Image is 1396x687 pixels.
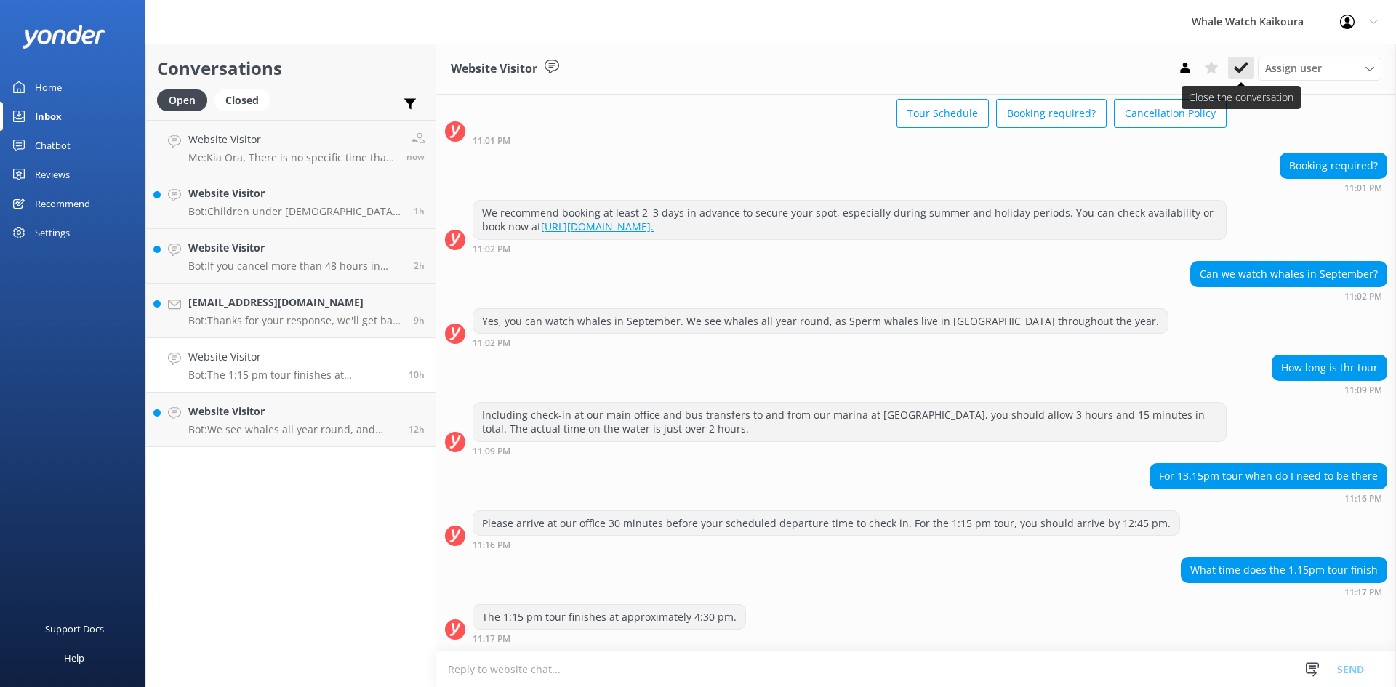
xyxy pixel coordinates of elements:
a: [URL][DOMAIN_NAME]. [541,220,654,233]
h2: Conversations [157,55,425,82]
strong: 11:16 PM [1344,494,1382,503]
strong: 11:02 PM [473,339,510,347]
div: Support Docs [45,614,104,643]
div: Aug 26 2025 11:01pm (UTC +12:00) Pacific/Auckland [1280,182,1387,193]
div: Aug 26 2025 11:09pm (UTC +12:00) Pacific/Auckland [473,446,1227,456]
p: Bot: The 1:15 pm tour finishes at approximately 4:30 pm. [188,369,398,382]
a: Closed [214,92,277,108]
strong: 11:09 PM [473,447,510,456]
h4: Website Visitor [188,185,403,201]
a: Website VisitorBot:We see whales all year round, and there is no better time of the day to see th... [146,393,436,447]
strong: 11:17 PM [473,635,510,643]
span: Aug 27 2025 07:16am (UTC +12:00) Pacific/Auckland [414,260,425,272]
div: Aug 26 2025 11:16pm (UTC +12:00) Pacific/Auckland [473,539,1180,550]
a: Website VisitorBot:The 1:15 pm tour finishes at approximately 4:30 pm.10h [146,338,436,393]
button: Tour Schedule [896,99,989,128]
a: Website VisitorMe:Kia Ora, There is no specific time that is better for sightings. Nga Mihi Nui K... [146,120,436,174]
h4: Website Visitor [188,132,396,148]
div: Yes, you can watch whales in September. We see whales all year round, as Sperm whales live in [GE... [473,309,1168,334]
p: Bot: If you cancel more than 48 hours in advance of your tour departure, you get a 100% refund. T... [188,260,403,273]
a: Website VisitorBot:Children under [DEMOGRAPHIC_DATA] are not permitted on our tours. In some case... [146,174,436,229]
div: What time does the 1.15pm tour finish [1182,558,1387,582]
div: Aug 26 2025 11:02pm (UTC +12:00) Pacific/Auckland [473,244,1227,254]
div: Aug 26 2025 11:17pm (UTC +12:00) Pacific/Auckland [473,633,746,643]
span: Aug 26 2025 11:17pm (UTC +12:00) Pacific/Auckland [409,369,425,381]
div: Booking required? [1280,153,1387,178]
div: Aug 26 2025 11:17pm (UTC +12:00) Pacific/Auckland [1181,587,1387,597]
h4: Website Visitor [188,240,403,256]
h4: [EMAIL_ADDRESS][DOMAIN_NAME] [188,294,403,310]
span: Aug 26 2025 09:18pm (UTC +12:00) Pacific/Auckland [409,423,425,435]
h4: Website Visitor [188,349,398,365]
div: Aug 26 2025 11:16pm (UTC +12:00) Pacific/Auckland [1150,493,1387,503]
p: Bot: We see whales all year round, and there is no better time of the day to see them. [188,423,398,436]
p: Bot: Thanks for your response, we'll get back to you as soon as we can during opening hours. [188,314,403,327]
div: We recommend booking at least 2–3 days in advance to secure your spot, especially during summer a... [473,201,1226,239]
strong: 11:01 PM [473,137,510,145]
div: Including check-in at our main office and bus transfers to and from our marina at [GEOGRAPHIC_DAT... [473,403,1226,441]
div: The 1:15 pm tour finishes at approximately 4:30 pm. [473,605,745,630]
button: Cancellation Policy [1114,99,1227,128]
div: Aug 26 2025 11:02pm (UTC +12:00) Pacific/Auckland [473,337,1168,347]
div: Can we watch whales in September? [1191,262,1387,286]
div: Aug 26 2025 11:09pm (UTC +12:00) Pacific/Auckland [1272,385,1387,395]
div: Closed [214,89,270,111]
span: Aug 27 2025 09:46am (UTC +12:00) Pacific/Auckland [406,150,425,163]
h4: Website Visitor [188,403,398,419]
div: Recommend [35,189,90,218]
a: [EMAIL_ADDRESS][DOMAIN_NAME]Bot:Thanks for your response, we'll get back to you as soon as we can... [146,284,436,338]
div: Help [64,643,84,672]
strong: 11:01 PM [1344,184,1382,193]
strong: 11:16 PM [473,541,510,550]
div: Reviews [35,160,70,189]
div: Settings [35,218,70,247]
div: Home [35,73,62,102]
div: Inbox [35,102,62,131]
a: Website VisitorBot:If you cancel more than 48 hours in advance of your tour departure, you get a ... [146,229,436,284]
div: Assign User [1258,57,1381,80]
div: Aug 26 2025 11:01pm (UTC +12:00) Pacific/Auckland [473,135,1227,145]
span: Aug 27 2025 12:34am (UTC +12:00) Pacific/Auckland [414,314,425,326]
span: Assign user [1265,60,1322,76]
div: Please arrive at our office 30 minutes before your scheduled departure time to check in. For the ... [473,511,1179,536]
button: Booking required? [996,99,1107,128]
img: yonder-white-logo.png [22,25,105,49]
strong: 11:09 PM [1344,386,1382,395]
p: Bot: Children under [DEMOGRAPHIC_DATA] are not permitted on our tours. In some cases, the minimum... [188,205,403,218]
div: Open [157,89,207,111]
span: Aug 27 2025 08:06am (UTC +12:00) Pacific/Auckland [414,205,425,217]
a: Open [157,92,214,108]
div: Chatbot [35,131,71,160]
strong: 11:02 PM [473,245,510,254]
div: How long is thr tour [1272,355,1387,380]
h3: Website Visitor [451,60,537,79]
div: Aug 26 2025 11:02pm (UTC +12:00) Pacific/Auckland [1190,291,1387,301]
strong: 11:02 PM [1344,292,1382,301]
strong: 11:17 PM [1344,588,1382,597]
div: For 13.15pm tour when do I need to be there [1150,464,1387,489]
p: Me: Kia Ora, There is no specific time that is better for sightings. Nga Mihi Nui Keira. [188,151,396,164]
